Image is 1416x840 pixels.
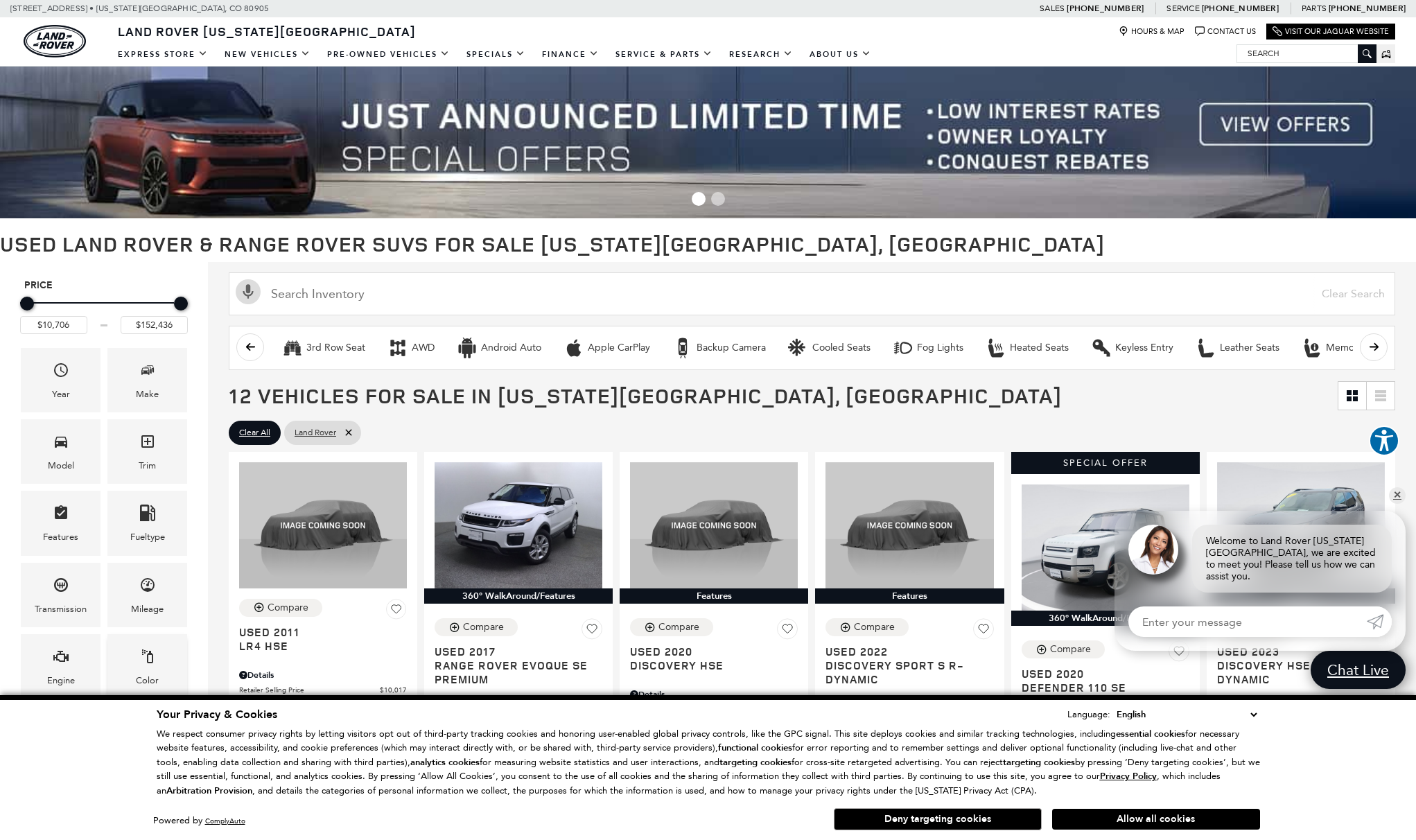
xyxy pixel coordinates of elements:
div: Keyless Entry [1091,338,1112,358]
div: Backup Camera [697,342,766,354]
div: 3rd Row Seat [306,342,365,354]
a: Retailer Selling Price $10,017 [239,685,407,695]
div: AWD [387,338,408,358]
a: Land Rover [US_STATE][GEOGRAPHIC_DATA] [110,23,424,40]
div: Fog Lights [893,338,914,358]
button: Deny targeting cookies [834,808,1042,830]
button: Save Vehicle [386,599,407,625]
span: Chat Live [1320,660,1396,679]
a: Specials [458,42,534,67]
span: Go to slide 2 [711,192,725,206]
input: Minimum [20,316,87,334]
button: Allow all cookies [1052,809,1260,830]
img: 2022 Land Rover Discovery Sport S R-Dynamic [825,462,993,588]
span: Engine [53,645,69,673]
div: Android Auto [481,342,541,354]
div: Cooled Seats [788,338,809,358]
div: Cooled Seats [812,342,871,354]
span: Model [53,430,69,458]
div: Maximum Price [174,297,188,310]
div: 360° WalkAround/Features [1011,611,1200,626]
div: Memory Seats [1326,342,1389,354]
div: AWD [412,342,435,354]
div: 360° WalkAround/Features [424,588,613,604]
a: [PHONE_NUMBER] [1329,3,1406,14]
div: Welcome to Land Rover [US_STATE][GEOGRAPHIC_DATA], we are excited to meet you! Please tell us how... [1192,525,1392,593]
div: Features [620,588,808,604]
strong: targeting cookies [1003,756,1075,769]
div: Apple CarPlay [588,342,650,354]
button: scroll right [1360,333,1388,361]
div: ColorColor [107,634,187,699]
div: Minimum Price [20,297,34,310]
a: Used 2020Discovery HSE [630,645,798,672]
span: Range Rover Evoque SE Premium [435,658,592,686]
div: Color [136,673,159,688]
a: Grid View [1338,382,1366,410]
div: Special Offer [1011,452,1200,474]
img: 2020 Land Rover Discovery HSE [630,462,798,588]
div: Trim [139,458,156,473]
a: Used 2011LR4 HSE [239,625,407,653]
div: Features [815,588,1004,604]
div: Price [20,292,188,334]
div: Apple CarPlay [563,338,584,358]
div: YearYear [21,348,100,412]
button: Cooled SeatsCooled Seats [780,333,878,362]
span: Discovery Sport S R-Dynamic [825,658,983,686]
span: Year [53,358,69,387]
div: Mileage [131,602,164,617]
a: Used 2017Range Rover Evoque SE Premium [435,645,602,686]
strong: essential cookies [1116,728,1185,740]
button: Compare Vehicle [435,618,518,636]
span: Used 2020 [1022,667,1179,681]
div: Memory Seats [1302,338,1322,358]
a: [PHONE_NUMBER] [1067,3,1144,14]
a: land-rover [24,25,86,58]
div: Fog Lights [917,342,963,354]
span: Used 2023 [1217,645,1374,658]
div: Powered by [153,816,245,825]
span: Used 2020 [630,645,787,658]
a: Service & Parts [607,42,721,67]
input: Search [1237,45,1376,62]
span: Retailer Selling Price [239,685,380,695]
div: Compare [268,602,308,614]
div: FeaturesFeatures [21,491,100,555]
button: Android AutoAndroid Auto [449,333,549,362]
span: Discovery HSE [630,658,787,672]
a: Finance [534,42,607,67]
span: Defender 110 SE [1022,681,1179,694]
span: Transmission [53,573,69,602]
div: FueltypeFueltype [107,491,187,555]
span: Used 2022 [825,645,983,658]
h5: Price [24,279,184,292]
span: Land Rover [US_STATE][GEOGRAPHIC_DATA] [118,23,416,40]
div: Compare [854,621,895,633]
span: Mileage [139,573,156,602]
span: LR4 HSE [239,639,396,653]
span: Fueltype [139,501,156,530]
span: Features [53,501,69,530]
div: Compare [1050,643,1091,656]
span: Your Privacy & Cookies [157,707,277,722]
img: 2011 Land Rover LR4 HSE [239,462,407,588]
strong: Arbitration Provision [166,785,252,797]
div: ModelModel [21,419,100,484]
a: [STREET_ADDRESS] • [US_STATE][GEOGRAPHIC_DATA], CO 80905 [10,3,269,13]
u: Privacy Policy [1100,770,1157,782]
span: Color [139,645,156,673]
div: Pricing Details - Discovery HSE [630,688,798,701]
div: Features [43,530,78,545]
a: Submit [1367,606,1392,637]
button: 3rd Row Seat3rd Row Seat [274,333,373,362]
div: Compare [658,621,699,633]
div: TrimTrim [107,419,187,484]
span: Land Rover [295,424,336,441]
button: Backup CameraBackup Camera [665,333,773,362]
button: Compare Vehicle [1022,640,1105,658]
div: Leather Seats [1196,338,1216,358]
div: MakeMake [107,348,187,412]
div: Compare [463,621,504,633]
button: Save Vehicle [973,618,994,645]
